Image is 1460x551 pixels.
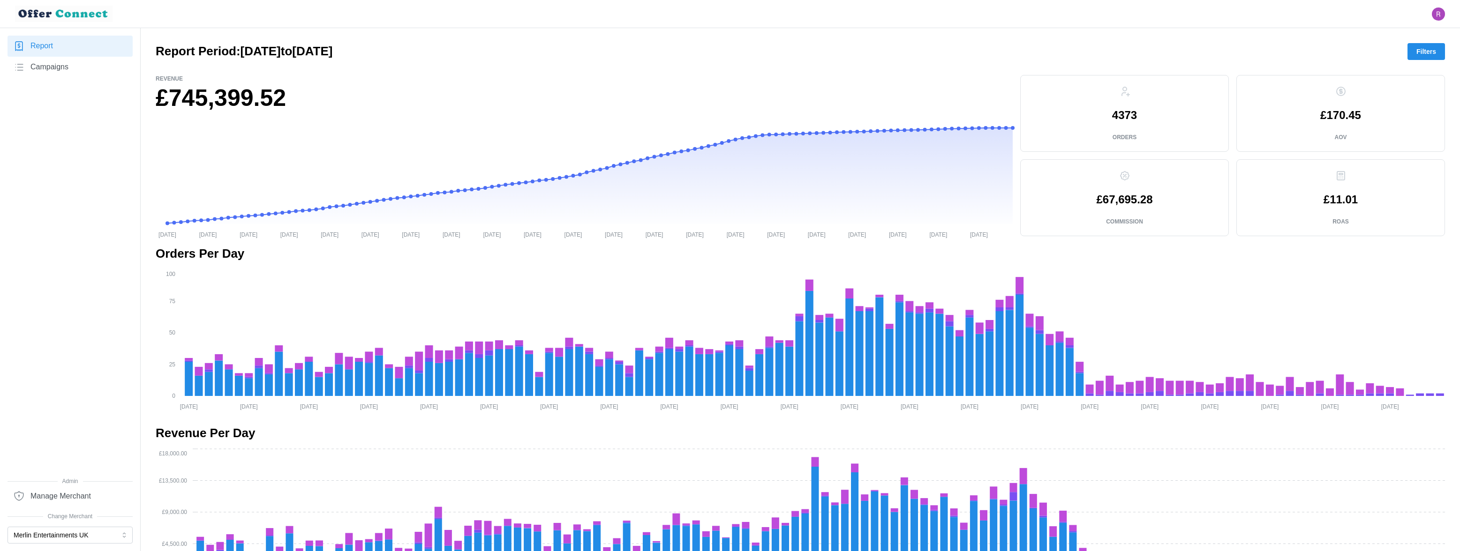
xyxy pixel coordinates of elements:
[841,403,858,410] tspan: [DATE]
[661,403,678,410] tspan: [DATE]
[961,403,978,410] tspan: [DATE]
[8,57,133,78] a: Campaigns
[420,403,438,410] tspan: [DATE]
[1324,194,1358,205] p: £11.01
[361,231,379,238] tspan: [DATE]
[605,231,623,238] tspan: [DATE]
[1201,403,1219,410] tspan: [DATE]
[1096,194,1152,205] p: £67,695.28
[808,231,826,238] tspan: [DATE]
[360,403,378,410] tspan: [DATE]
[8,512,133,521] span: Change Merchant
[162,541,188,547] tspan: £4,500.00
[480,403,498,410] tspan: [DATE]
[767,231,785,238] tspan: [DATE]
[180,403,198,410] tspan: [DATE]
[169,361,176,368] tspan: 25
[1321,403,1339,410] tspan: [DATE]
[727,231,745,238] tspan: [DATE]
[721,403,738,410] tspan: [DATE]
[166,270,175,277] tspan: 100
[1261,403,1279,410] tspan: [DATE]
[848,231,866,238] tspan: [DATE]
[30,40,53,52] span: Report
[564,231,582,238] tspan: [DATE]
[540,403,558,410] tspan: [DATE]
[240,231,257,238] tspan: [DATE]
[169,298,176,305] tspan: 75
[1113,134,1136,141] p: Orders
[929,231,947,238] tspan: [DATE]
[1141,403,1159,410] tspan: [DATE]
[162,509,188,515] tspan: £9,000.00
[156,43,332,60] h2: Report Period: [DATE] to [DATE]
[8,485,133,506] a: Manage Merchant
[300,403,318,410] tspan: [DATE]
[1432,7,1445,21] button: Open user button
[600,403,618,410] tspan: [DATE]
[159,477,187,484] tspan: £13,500.00
[1021,403,1039,410] tspan: [DATE]
[156,425,1445,441] h2: Revenue Per Day
[443,231,460,238] tspan: [DATE]
[8,36,133,57] a: Report
[8,527,133,544] button: Merlin Entertainments UK
[1332,218,1349,226] p: ROAS
[321,231,339,238] tspan: [DATE]
[158,231,176,238] tspan: [DATE]
[15,6,113,22] img: loyalBe Logo
[280,231,298,238] tspan: [DATE]
[1320,110,1361,121] p: £170.45
[402,231,420,238] tspan: [DATE]
[1432,7,1445,21] img: Ryan Gribben
[1416,44,1436,60] span: Filters
[30,61,68,73] span: Campaigns
[199,231,217,238] tspan: [DATE]
[781,403,798,410] tspan: [DATE]
[169,329,176,336] tspan: 50
[156,83,1013,113] h1: £745,399.52
[172,393,175,399] tspan: 0
[1112,110,1137,121] p: 4373
[240,403,258,410] tspan: [DATE]
[686,231,704,238] tspan: [DATE]
[1106,218,1143,226] p: Commission
[156,246,1445,262] h2: Orders Per Day
[524,231,542,238] tspan: [DATE]
[1334,134,1347,141] p: AOV
[1081,403,1099,410] tspan: [DATE]
[901,403,918,410] tspan: [DATE]
[646,231,663,238] tspan: [DATE]
[156,75,1013,83] p: Revenue
[483,231,501,238] tspan: [DATE]
[159,450,187,457] tspan: £18,000.00
[1407,43,1445,60] button: Filters
[8,477,133,486] span: Admin
[889,231,907,238] tspan: [DATE]
[1381,403,1399,410] tspan: [DATE]
[970,231,988,238] tspan: [DATE]
[30,491,91,502] span: Manage Merchant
